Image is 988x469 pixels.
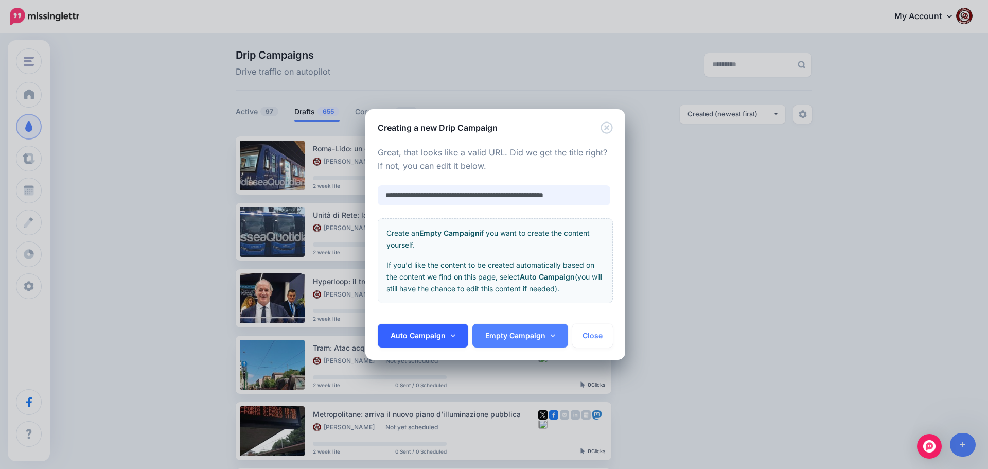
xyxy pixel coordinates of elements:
a: Auto Campaign [378,324,468,348]
div: Open Intercom Messenger [917,434,942,459]
p: Create an if you want to create the content yourself. [386,227,604,251]
p: Great, that looks like a valid URL. Did we get the title right? If not, you can edit it below. [378,146,613,173]
button: Close [601,121,613,134]
p: If you'd like the content to be created automatically based on the content we find on this page, ... [386,259,604,294]
button: Close [572,324,613,348]
b: Empty Campaign [419,229,480,237]
b: Auto Campaign [520,272,575,281]
a: Empty Campaign [472,324,568,348]
h5: Creating a new Drip Campaign [378,121,498,134]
